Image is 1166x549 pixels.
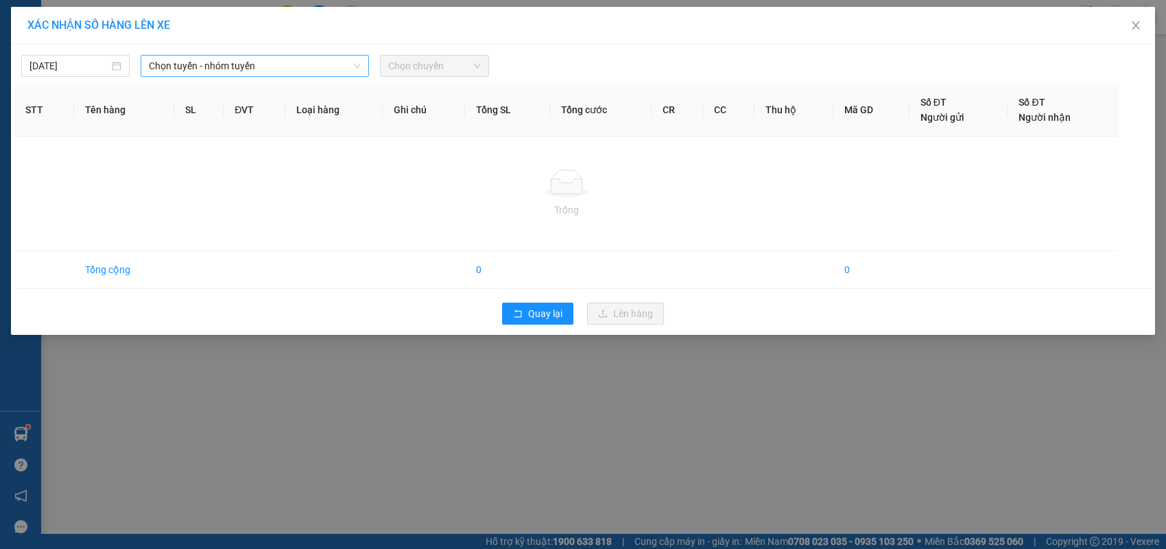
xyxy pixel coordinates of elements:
[388,56,480,76] span: Chọn chuyến
[74,251,175,289] td: Tổng cộng
[353,62,361,70] span: down
[14,84,74,137] th: STT
[1019,97,1045,108] span: Số ĐT
[224,84,285,137] th: ĐVT
[502,303,573,325] button: rollbackQuay lại
[465,251,550,289] td: 0
[12,11,123,56] strong: CÔNG TY TNHH DỊCH VỤ DU LỊCH THỜI ĐẠI
[833,251,909,289] td: 0
[833,84,909,137] th: Mã GD
[25,202,1108,218] div: Trống
[754,84,833,137] th: Thu hộ
[1019,112,1071,123] span: Người nhận
[920,112,964,123] span: Người gửi
[920,97,947,108] span: Số ĐT
[383,84,465,137] th: Ghi chú
[74,84,175,137] th: Tên hàng
[129,92,211,106] span: DT1410250099
[528,306,562,321] span: Quay lại
[550,84,652,137] th: Tổng cước
[29,58,109,73] input: 14/10/2025
[587,303,664,325] button: uploadLên hàng
[285,84,383,137] th: Loại hàng
[27,19,170,32] span: XÁC NHẬN SỐ HÀNG LÊN XE
[652,84,703,137] th: CR
[1117,7,1155,45] button: Close
[465,84,550,137] th: Tổng SL
[174,84,224,137] th: SL
[703,84,754,137] th: CC
[9,59,128,108] span: Chuyển phát nhanh: [GEOGRAPHIC_DATA] - [GEOGRAPHIC_DATA]
[149,56,361,76] span: Chọn tuyến - nhóm tuyến
[1130,20,1141,31] span: close
[513,309,523,320] span: rollback
[5,49,8,119] img: logo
